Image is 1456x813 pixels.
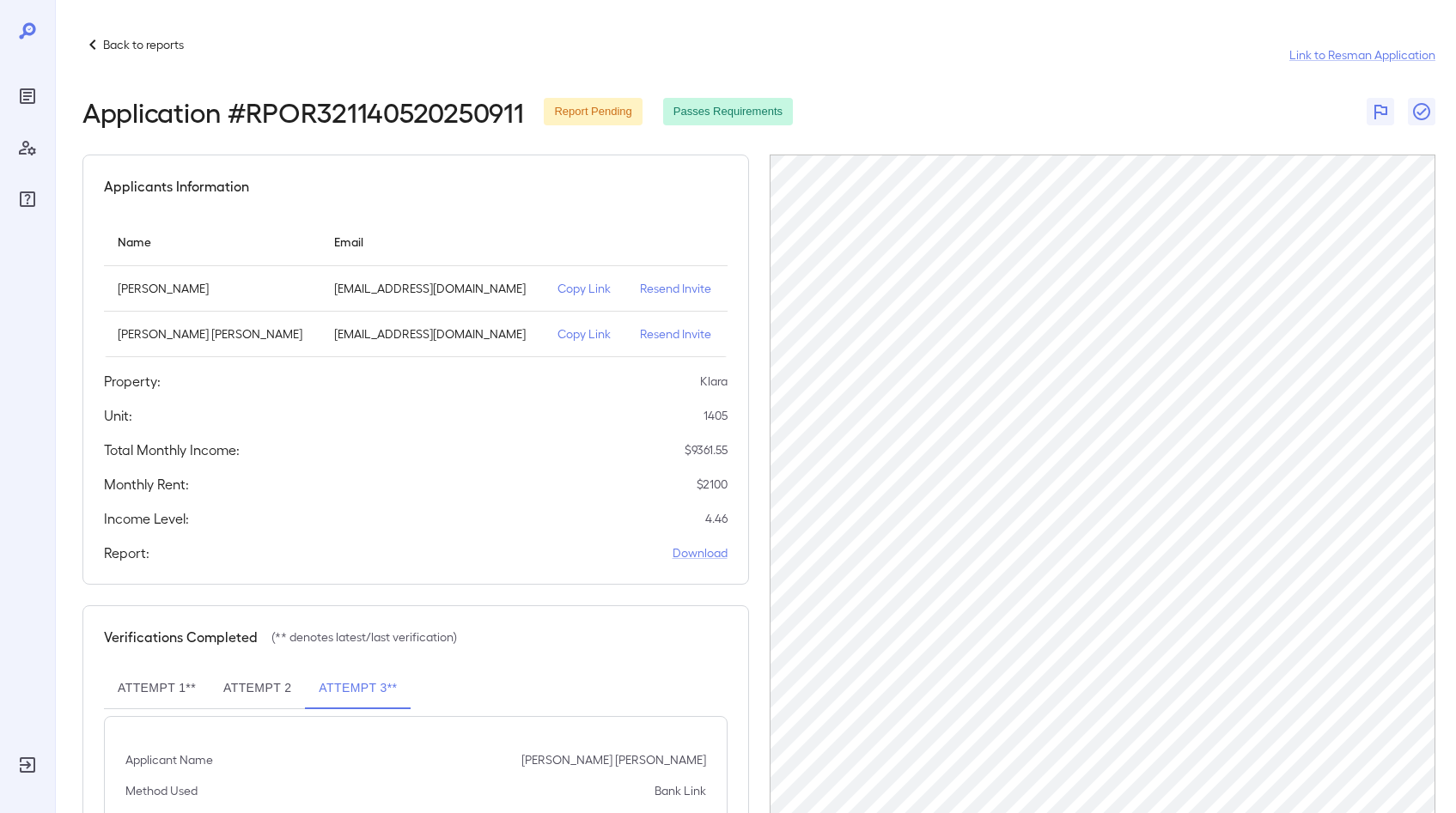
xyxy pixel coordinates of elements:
p: 4.46 [705,510,728,527]
div: FAQ [14,185,41,213]
h5: Income Level: [104,508,189,529]
p: Applicant Name [125,751,213,768]
p: [EMAIL_ADDRESS][DOMAIN_NAME] [334,280,530,297]
div: Manage Users [14,134,41,161]
p: Bank Link [655,782,706,799]
div: Log Out [14,751,41,779]
h5: Monthly Rent: [104,474,189,494]
h5: Property: [104,371,161,391]
div: Reports [14,82,41,110]
p: [PERSON_NAME] [118,280,307,297]
p: Resend Invite [640,280,713,297]
button: Close Report [1408,98,1435,125]
p: (** denotes latest/last verification) [271,628,457,646]
span: Report Pending [544,104,642,120]
p: Klara [700,373,728,390]
button: Attempt 1** [104,668,210,709]
span: Passes Requirements [663,104,793,120]
th: Name [104,217,320,266]
p: [PERSON_NAME] [PERSON_NAME] [521,751,706,768]
h2: Application # RPOR321140520250911 [82,96,523,127]
button: Flag Report [1367,98,1394,125]
button: Attempt 3** [305,668,411,709]
h5: Report: [104,543,149,563]
p: [PERSON_NAME] [PERSON_NAME] [118,325,307,343]
a: Download [673,544,728,561]
h5: Total Monthly Income: [104,440,240,460]
p: [EMAIL_ADDRESS][DOMAIN_NAME] [334,325,530,343]
p: Back to reports [103,36,184,53]
p: $ 2100 [697,476,728,493]
h5: Unit: [104,405,132,426]
h5: Verifications Completed [104,627,258,647]
table: simple table [104,217,728,357]
h5: Applicants Information [104,176,249,197]
p: Copy Link [557,325,612,343]
button: Attempt 2 [210,668,305,709]
p: $ 9361.55 [685,441,728,458]
p: Method Used [125,782,198,799]
th: Email [320,217,544,266]
p: 1405 [704,407,728,424]
a: Link to Resman Application [1289,46,1435,64]
p: Copy Link [557,280,612,297]
p: Resend Invite [640,325,713,343]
